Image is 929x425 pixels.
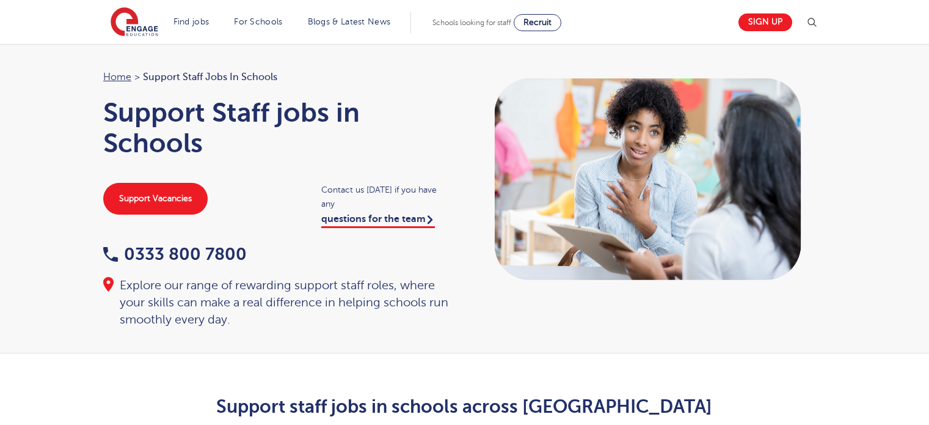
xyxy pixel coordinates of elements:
span: Support Staff jobs in Schools [143,69,277,85]
a: Support Vacancies [103,183,208,215]
a: For Schools [234,17,282,26]
span: > [134,72,140,83]
a: Home [103,72,131,83]
div: Explore our range of rewarding support staff roles, where your skills can make a real difference ... [103,277,453,328]
strong: Support staff jobs in schools across [GEOGRAPHIC_DATA] [216,396,712,417]
h1: Support Staff jobs in Schools [103,97,453,158]
nav: breadcrumb [103,69,453,85]
a: Sign up [738,13,792,31]
img: Engage Education [111,7,158,38]
a: Find jobs [173,17,209,26]
span: Schools looking for staff [432,18,511,27]
span: Recruit [523,18,552,27]
a: Blogs & Latest News [308,17,391,26]
a: Recruit [514,14,561,31]
span: Contact us [DATE] if you have any [321,183,453,211]
a: questions for the team [321,213,435,228]
a: 0333 800 7800 [103,245,247,264]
